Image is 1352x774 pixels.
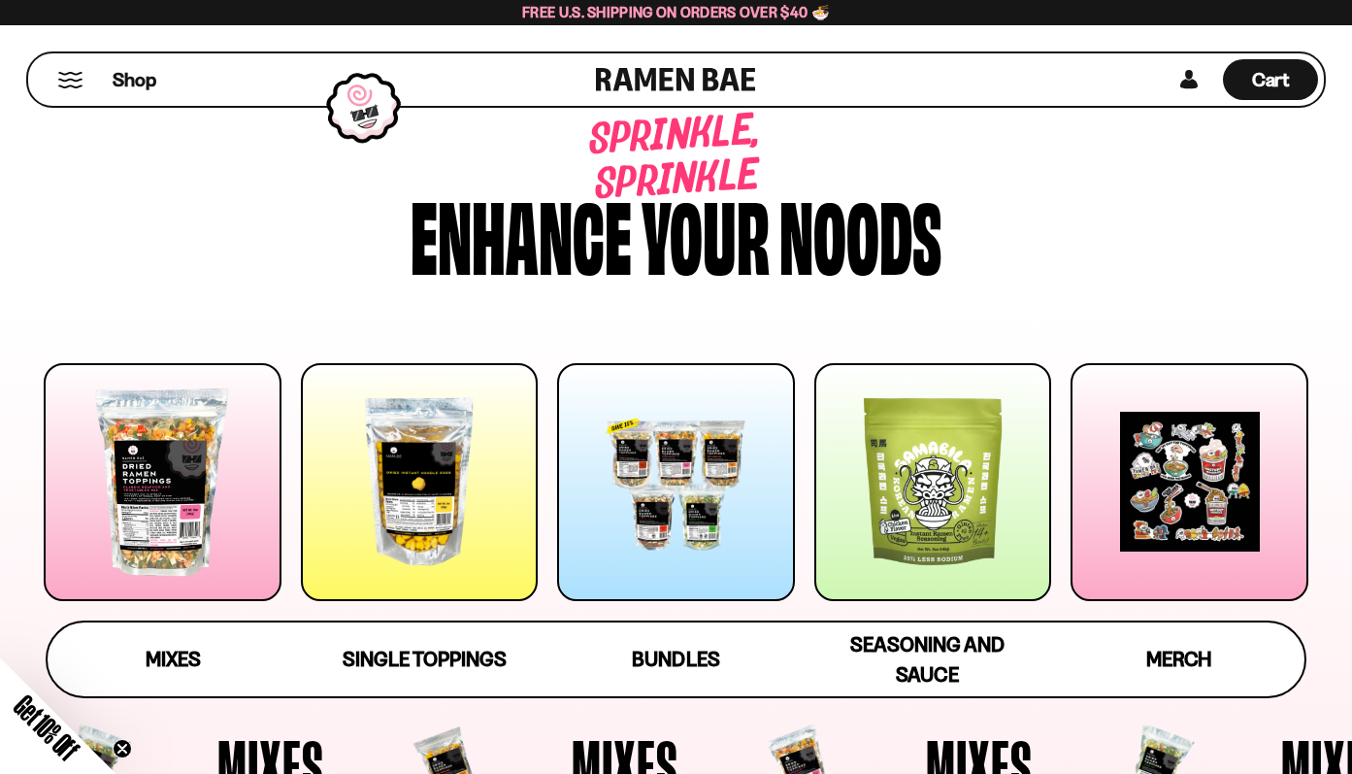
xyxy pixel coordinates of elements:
[113,67,156,93] span: Shop
[850,632,1005,687] span: Seasoning and Sauce
[1053,623,1304,696] a: Merch
[1252,68,1290,91] span: Cart
[1223,53,1318,106] div: Cart
[411,186,632,279] div: Enhance
[48,623,299,696] a: Mixes
[343,647,507,671] span: Single Toppings
[113,739,132,758] button: Close teaser
[146,647,201,671] span: Mixes
[802,623,1053,696] a: Seasoning and Sauce
[299,623,550,696] a: Single Toppings
[642,186,770,279] div: your
[1146,647,1211,671] span: Merch
[632,647,719,671] span: Bundles
[113,59,156,100] a: Shop
[9,690,84,765] span: Get 10% Off
[779,186,941,279] div: noods
[522,3,830,21] span: Free U.S. Shipping on Orders over $40 🍜
[550,623,802,696] a: Bundles
[57,72,83,88] button: Mobile Menu Trigger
